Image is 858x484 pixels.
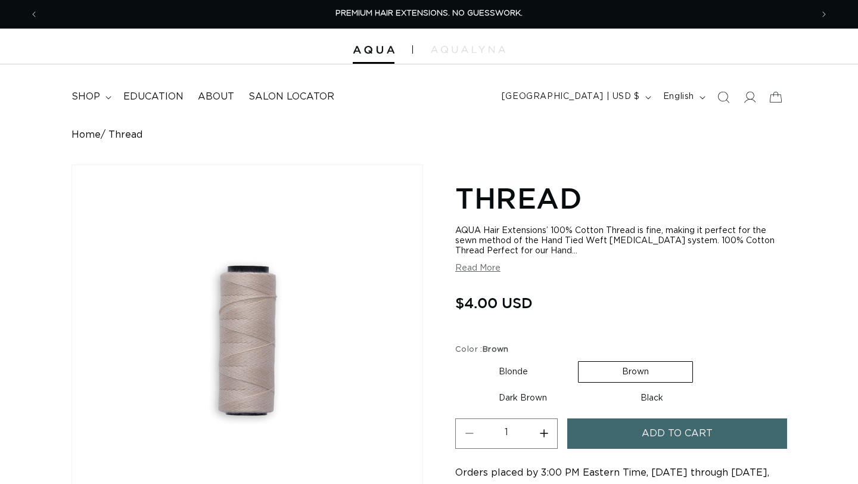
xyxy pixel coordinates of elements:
button: [GEOGRAPHIC_DATA] | USD $ [495,86,656,108]
a: About [191,83,241,110]
label: Blonde [455,362,571,382]
nav: breadcrumbs [71,129,786,141]
a: Salon Locator [241,83,341,110]
label: Brown [578,361,693,383]
span: Education [123,91,184,103]
span: Salon Locator [248,91,334,103]
summary: Search [710,84,736,110]
span: Add to cart [642,418,713,449]
span: About [198,91,234,103]
span: Brown [483,346,509,353]
img: Aqua Hair Extensions [353,46,394,54]
span: English [663,91,694,103]
button: Add to cart [567,418,787,449]
a: Education [116,83,191,110]
a: Home [71,129,101,141]
button: Previous announcement [21,3,47,26]
label: Black [597,388,707,408]
span: [GEOGRAPHIC_DATA] | USD $ [502,91,640,103]
h1: Thread [455,179,786,216]
span: shop [71,91,100,103]
span: Thread [108,129,142,141]
button: Next announcement [811,3,837,26]
span: $4.00 USD [455,291,533,314]
legend: Color : [455,344,510,356]
img: aqualyna.com [431,46,505,53]
div: AQUA Hair Extensions’ 100% Cotton Thread is fine, making it perfect for the sewn method of the Ha... [455,226,786,256]
button: English [656,86,710,108]
span: PREMIUM HAIR EXTENSIONS. NO GUESSWORK. [335,10,523,17]
label: Dark Brown [455,388,590,408]
button: Read More [455,263,500,274]
summary: shop [64,83,116,110]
